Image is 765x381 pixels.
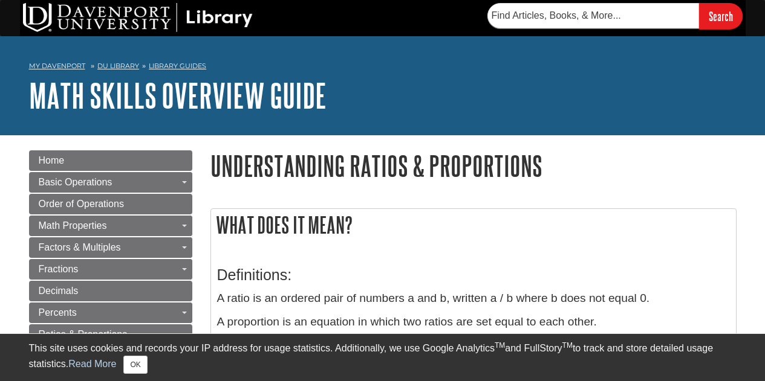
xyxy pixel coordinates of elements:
[29,58,737,77] nav: breadcrumb
[29,281,192,301] a: Decimals
[211,209,736,241] h2: What does it mean?
[29,172,192,193] a: Basic Operations
[495,341,505,350] sup: TM
[29,77,327,114] a: Math Skills Overview Guide
[29,324,192,345] a: Ratios & Proportions
[39,286,79,296] span: Decimals
[23,3,253,32] img: DU Library
[39,177,112,187] span: Basic Operations
[123,356,147,374] button: Close
[217,266,730,284] h3: Definitions:
[217,290,730,307] p: A ratio is an ordered pair of numbers a and b, written a / b where b does not equal 0.
[29,259,192,280] a: Fractions
[487,3,743,29] form: Searches DU Library's articles, books, and more
[29,216,192,236] a: Math Properties
[39,242,121,252] span: Factors & Multiples
[97,62,139,70] a: DU Library
[487,3,699,28] input: Find Articles, Books, & More...
[39,264,79,274] span: Fractions
[29,303,192,323] a: Percents
[29,341,737,374] div: This site uses cookies and records your IP address for usage statistics. Additionally, we use Goo...
[68,359,116,369] a: Read More
[39,155,65,165] span: Home
[29,61,85,71] a: My Davenport
[39,329,128,339] span: Ratios & Proportions
[29,150,192,171] a: Home
[699,3,743,29] input: Search
[39,199,124,209] span: Order of Operations
[39,307,77,318] span: Percents
[39,220,107,231] span: Math Properties
[217,313,730,331] p: A proportion is an equation in which two ratios are set equal to each other.
[149,62,206,70] a: Library Guides
[210,150,737,181] h1: Understanding Ratios & Proportions
[562,341,573,350] sup: TM
[29,194,192,214] a: Order of Operations
[29,237,192,258] a: Factors & Multiples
